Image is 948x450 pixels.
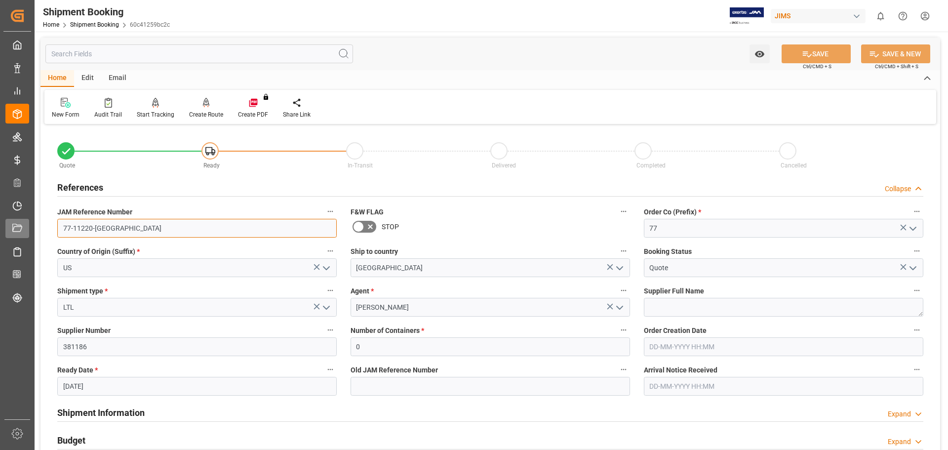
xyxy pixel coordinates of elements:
[101,70,134,87] div: Email
[40,70,74,87] div: Home
[644,246,692,257] span: Booking Status
[57,246,140,257] span: Country of Origin (Suffix)
[137,110,174,119] div: Start Tracking
[803,63,831,70] span: Ctrl/CMD + S
[730,7,764,25] img: Exertis%20JAM%20-%20Email%20Logo.jpg_1722504956.jpg
[617,363,630,376] button: Old JAM Reference Number
[57,434,85,447] h2: Budget
[910,363,923,376] button: Arrival Notice Received
[861,44,930,63] button: SAVE & NEW
[351,365,438,375] span: Old JAM Reference Number
[203,162,220,169] span: Ready
[324,245,337,257] button: Country of Origin (Suffix) *
[611,300,626,315] button: open menu
[885,184,911,194] div: Collapse
[782,44,851,63] button: SAVE
[57,406,145,419] h2: Shipment Information
[382,222,399,232] span: STOP
[324,284,337,297] button: Shipment type *
[94,110,122,119] div: Audit Trail
[644,377,923,396] input: DD-MM-YYYY HH:MM
[644,365,717,375] span: Arrival Notice Received
[324,324,337,336] button: Supplier Number
[57,181,103,194] h2: References
[45,44,353,63] input: Search Fields
[52,110,79,119] div: New Form
[644,207,701,217] span: Order Co (Prefix)
[910,245,923,257] button: Booking Status
[492,162,516,169] span: Delivered
[771,9,866,23] div: JIMS
[59,162,75,169] span: Quote
[617,284,630,297] button: Agent *
[644,286,704,296] span: Supplier Full Name
[70,21,119,28] a: Shipment Booking
[617,205,630,218] button: F&W FLAG
[888,437,911,447] div: Expand
[351,286,374,296] span: Agent
[644,337,923,356] input: DD-MM-YYYY HH:MM
[57,207,132,217] span: JAM Reference Number
[771,6,869,25] button: JIMS
[611,260,626,276] button: open menu
[43,4,170,19] div: Shipment Booking
[189,110,223,119] div: Create Route
[74,70,101,87] div: Edit
[283,110,311,119] div: Share Link
[43,21,59,28] a: Home
[318,300,333,315] button: open menu
[750,44,770,63] button: open menu
[318,260,333,276] button: open menu
[910,324,923,336] button: Order Creation Date
[57,258,337,277] input: Type to search/select
[869,5,892,27] button: show 0 new notifications
[351,246,398,257] span: Ship to country
[57,377,337,396] input: DD-MM-YYYY
[910,205,923,218] button: Order Co (Prefix) *
[57,286,108,296] span: Shipment type
[888,409,911,419] div: Expand
[351,326,424,336] span: Number of Containers
[905,260,919,276] button: open menu
[57,326,111,336] span: Supplier Number
[324,205,337,218] button: JAM Reference Number
[910,284,923,297] button: Supplier Full Name
[617,245,630,257] button: Ship to country
[636,162,666,169] span: Completed
[781,162,807,169] span: Cancelled
[324,363,337,376] button: Ready Date *
[905,221,919,236] button: open menu
[617,324,630,336] button: Number of Containers *
[875,63,918,70] span: Ctrl/CMD + Shift + S
[892,5,914,27] button: Help Center
[644,326,707,336] span: Order Creation Date
[351,207,384,217] span: F&W FLAG
[348,162,373,169] span: In-Transit
[57,365,98,375] span: Ready Date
